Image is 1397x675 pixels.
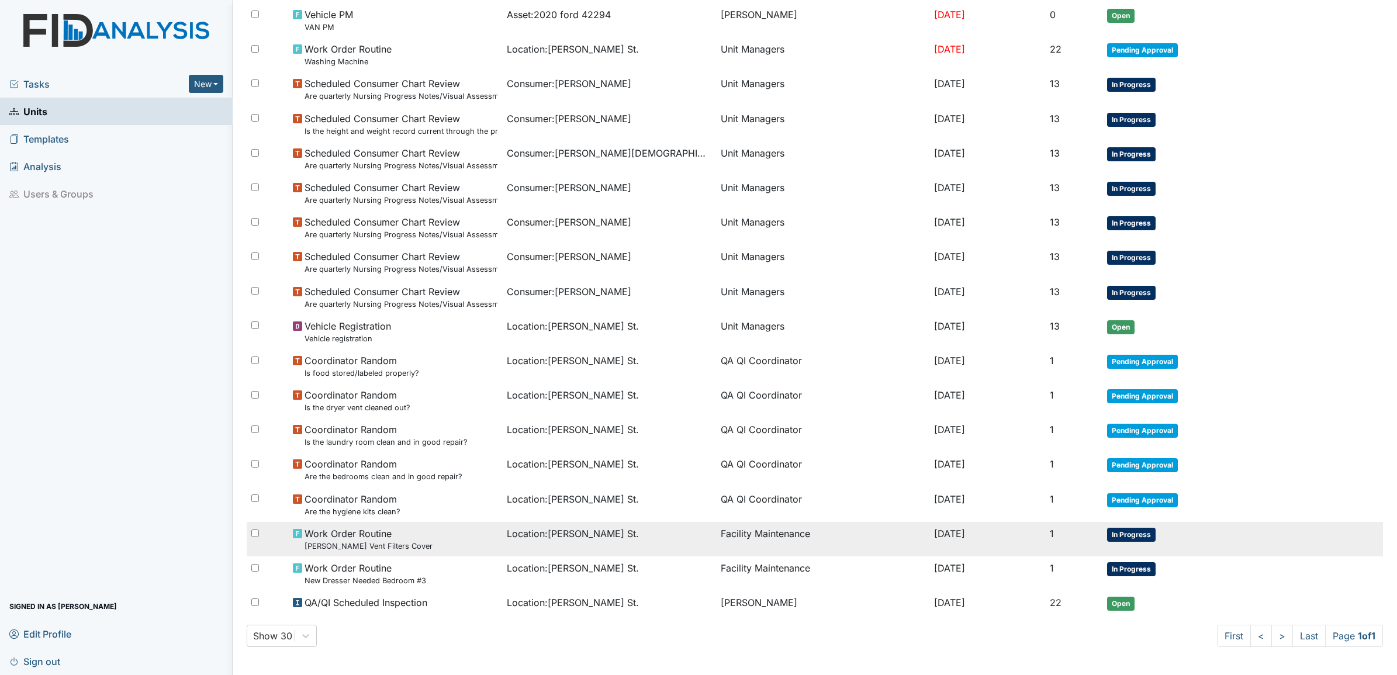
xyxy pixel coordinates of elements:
span: 22 [1050,43,1061,55]
span: Pending Approval [1107,458,1178,472]
span: 1 [1050,458,1054,470]
span: Open [1107,320,1135,334]
small: Are the hygiene kits clean? [305,506,400,517]
span: [DATE] [934,528,965,539]
span: Signed in as [PERSON_NAME] [9,597,117,615]
small: Are quarterly Nursing Progress Notes/Visual Assessments completed by the end of the month followi... [305,264,497,275]
span: 13 [1050,113,1060,124]
td: Unit Managers [716,176,930,210]
span: [DATE] [934,320,965,332]
span: [DATE] [934,182,965,193]
span: 13 [1050,251,1060,262]
span: Location : [PERSON_NAME] St. [507,423,639,437]
span: Work Order Routine Rusty Vent Filters Cover [305,527,433,552]
small: Are quarterly Nursing Progress Notes/Visual Assessments completed by the end of the month followi... [305,299,497,310]
span: [DATE] [934,78,965,89]
span: In Progress [1107,78,1156,92]
span: Location : [PERSON_NAME] St. [507,527,639,541]
td: [PERSON_NAME] [716,591,930,615]
span: 13 [1050,182,1060,193]
span: [DATE] [934,424,965,435]
span: In Progress [1107,251,1156,265]
td: QA QI Coordinator [716,418,930,452]
span: Coordinator Random Are the hygiene kits clean? [305,492,400,517]
span: 0 [1050,9,1056,20]
span: [DATE] [934,458,965,470]
span: QA/QI Scheduled Inspection [305,596,427,610]
span: [DATE] [934,216,965,228]
small: Are quarterly Nursing Progress Notes/Visual Assessments completed by the end of the month followi... [305,160,497,171]
span: [DATE] [934,355,965,366]
span: Vehicle Registration Vehicle registration [305,319,391,344]
span: Coordinator Random Is the dryer vent cleaned out? [305,388,410,413]
span: Work Order Routine Washing Machine [305,42,392,67]
span: 22 [1050,597,1061,608]
span: 1 [1050,424,1054,435]
td: Unit Managers [716,141,930,176]
span: Pending Approval [1107,493,1178,507]
span: [DATE] [934,493,965,505]
span: Location : [PERSON_NAME] St. [507,561,639,575]
span: Vehicle PM VAN PM [305,8,353,33]
span: [DATE] [934,597,965,608]
span: Page [1325,625,1383,647]
span: Pending Approval [1107,424,1178,438]
small: Are quarterly Nursing Progress Notes/Visual Assessments completed by the end of the month followi... [305,195,497,206]
span: 13 [1050,78,1060,89]
span: In Progress [1107,528,1156,542]
span: [DATE] [934,251,965,262]
span: Pending Approval [1107,389,1178,403]
td: Unit Managers [716,280,930,314]
small: New Dresser Needed Bedroom #3 [305,575,426,586]
span: Location : [PERSON_NAME] St. [507,457,639,471]
span: Scheduled Consumer Chart Review Are quarterly Nursing Progress Notes/Visual Assessments completed... [305,77,497,102]
span: In Progress [1107,147,1156,161]
td: Unit Managers [716,210,930,245]
small: Is food stored/labeled properly? [305,368,419,379]
small: Vehicle registration [305,333,391,344]
span: 1 [1050,562,1054,574]
span: 1 [1050,528,1054,539]
span: Consumer : [PERSON_NAME] [507,285,631,299]
span: Scheduled Consumer Chart Review Are quarterly Nursing Progress Notes/Visual Assessments completed... [305,146,497,171]
span: Consumer : [PERSON_NAME] [507,250,631,264]
span: In Progress [1107,286,1156,300]
small: [PERSON_NAME] Vent Filters Cover [305,541,433,552]
span: Scheduled Consumer Chart Review Is the height and weight record current through the previous month? [305,112,497,137]
span: [DATE] [934,113,965,124]
span: Sign out [9,652,60,670]
span: [DATE] [934,147,965,159]
span: Coordinator Random Is the laundry room clean and in good repair? [305,423,468,448]
span: In Progress [1107,562,1156,576]
span: Location : [PERSON_NAME] St. [507,42,639,56]
span: Pending Approval [1107,43,1178,57]
span: Scheduled Consumer Chart Review Are quarterly Nursing Progress Notes/Visual Assessments completed... [305,181,497,206]
small: Washing Machine [305,56,392,67]
td: QA QI Coordinator [716,349,930,383]
span: Templates [9,130,69,148]
span: [DATE] [934,43,965,55]
span: [DATE] [934,389,965,401]
small: VAN PM [305,22,353,33]
span: Edit Profile [9,625,71,643]
a: Tasks [9,77,189,91]
strong: 1 of 1 [1358,630,1375,642]
span: [DATE] [934,9,965,20]
small: Is the laundry room clean and in good repair? [305,437,468,448]
td: Facility Maintenance [716,522,930,556]
td: [PERSON_NAME] [716,3,930,37]
small: Are the bedrooms clean and in good repair? [305,471,462,482]
span: Location : [PERSON_NAME] St. [507,596,639,610]
small: Are quarterly Nursing Progress Notes/Visual Assessments completed by the end of the month followi... [305,229,497,240]
span: Units [9,102,47,120]
span: Location : [PERSON_NAME] St. [507,354,639,368]
a: First [1217,625,1251,647]
td: Unit Managers [716,37,930,72]
a: > [1271,625,1293,647]
span: Consumer : [PERSON_NAME] [507,77,631,91]
span: [DATE] [934,286,965,297]
td: QA QI Coordinator [716,383,930,418]
span: Asset : 2020 ford 42294 [507,8,611,22]
span: Coordinator Random Is food stored/labeled properly? [305,354,419,379]
a: < [1250,625,1272,647]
